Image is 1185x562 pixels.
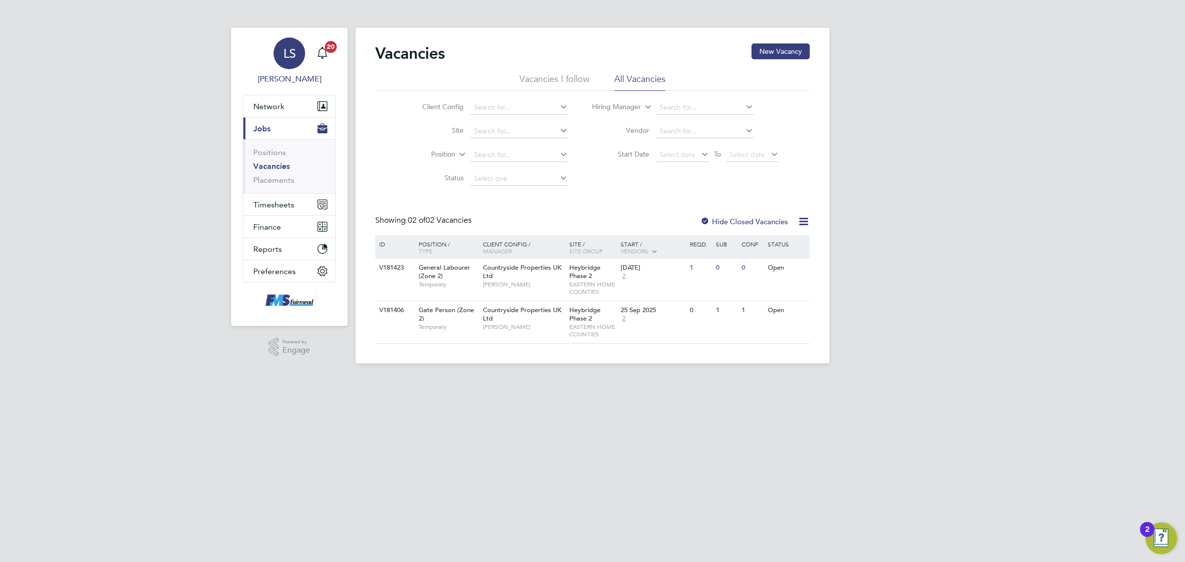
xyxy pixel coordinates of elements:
[375,43,445,63] h2: Vacancies
[519,73,590,91] li: Vacancies I follow
[243,194,335,215] button: Timesheets
[419,247,433,255] span: Type
[471,101,568,115] input: Search for...
[751,43,810,59] button: New Vacancy
[325,41,337,53] span: 20
[282,346,310,355] span: Engage
[282,338,310,346] span: Powered by
[253,222,281,232] span: Finance
[569,306,600,322] span: Heybridge Phase 2
[283,47,296,60] span: LS
[253,175,294,185] a: Placements
[765,301,808,320] div: Open
[253,161,290,171] a: Vacancies
[660,150,695,159] span: Select date
[621,306,685,315] div: 25 Sep 2025
[411,236,480,259] div: Position /
[656,124,753,138] input: Search for...
[419,306,474,322] span: Gate Person (Zone 2)
[687,301,713,320] div: 0
[483,306,561,322] span: Countryside Properties UK Ltd
[243,216,335,238] button: Finance
[1145,522,1177,554] button: Open Resource Center, 2 new notifications
[231,28,348,326] nav: Main navigation
[569,323,616,338] span: EASTERN HOME COUNTIES
[687,259,713,277] div: 1
[313,38,332,69] a: 20
[713,236,739,252] div: Sub
[621,315,627,323] span: 2
[739,301,765,320] div: 1
[253,244,282,254] span: Reports
[483,247,512,255] span: Manager
[1145,529,1149,542] div: 2
[700,217,788,226] label: Hide Closed Vacancies
[243,38,336,85] a: LS[PERSON_NAME]
[243,139,335,193] div: Jobs
[687,236,713,252] div: Reqd
[739,236,765,252] div: Conf
[621,272,627,281] span: 2
[243,95,335,117] button: Network
[483,281,564,288] span: [PERSON_NAME]
[584,102,641,112] label: Hiring Manager
[408,215,426,225] span: 02 of
[263,292,316,308] img: f-mead-logo-retina.png
[419,281,478,288] span: Temporary
[765,259,808,277] div: Open
[483,263,561,280] span: Countryside Properties UK Ltd
[621,247,648,255] span: Vendors
[377,259,411,277] div: V181423
[253,124,271,133] span: Jobs
[253,200,294,209] span: Timesheets
[567,236,619,259] div: Site /
[569,263,600,280] span: Heybridge Phase 2
[656,101,753,115] input: Search for...
[407,126,464,135] label: Site
[621,264,685,272] div: [DATE]
[713,301,739,320] div: 1
[398,150,455,160] label: Position
[483,323,564,331] span: [PERSON_NAME]
[765,236,808,252] div: Status
[592,150,649,159] label: Start Date
[243,238,335,260] button: Reports
[253,102,284,111] span: Network
[471,148,568,162] input: Search for...
[407,173,464,182] label: Status
[253,148,286,157] a: Positions
[419,323,478,331] span: Temporary
[592,126,649,135] label: Vendor
[419,263,470,280] span: General Labourer (Zone 2)
[243,260,335,282] button: Preferences
[618,236,687,260] div: Start /
[739,259,765,277] div: 0
[408,215,472,225] span: 02 Vacancies
[243,118,335,139] button: Jobs
[471,172,568,186] input: Select one
[243,73,336,85] span: Lawrence Schott
[713,259,739,277] div: 0
[471,124,568,138] input: Search for...
[253,267,296,276] span: Preferences
[269,338,311,357] a: Powered byEngage
[243,292,336,308] a: Go to home page
[614,73,666,91] li: All Vacancies
[569,247,603,255] span: Site Group
[569,281,616,296] span: EASTERN HOME COUNTIES
[375,215,474,226] div: Showing
[377,301,411,320] div: V181406
[480,236,567,259] div: Client Config /
[407,102,464,111] label: Client Config
[729,150,765,159] span: Select date
[377,236,411,252] div: ID
[711,148,724,161] span: To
